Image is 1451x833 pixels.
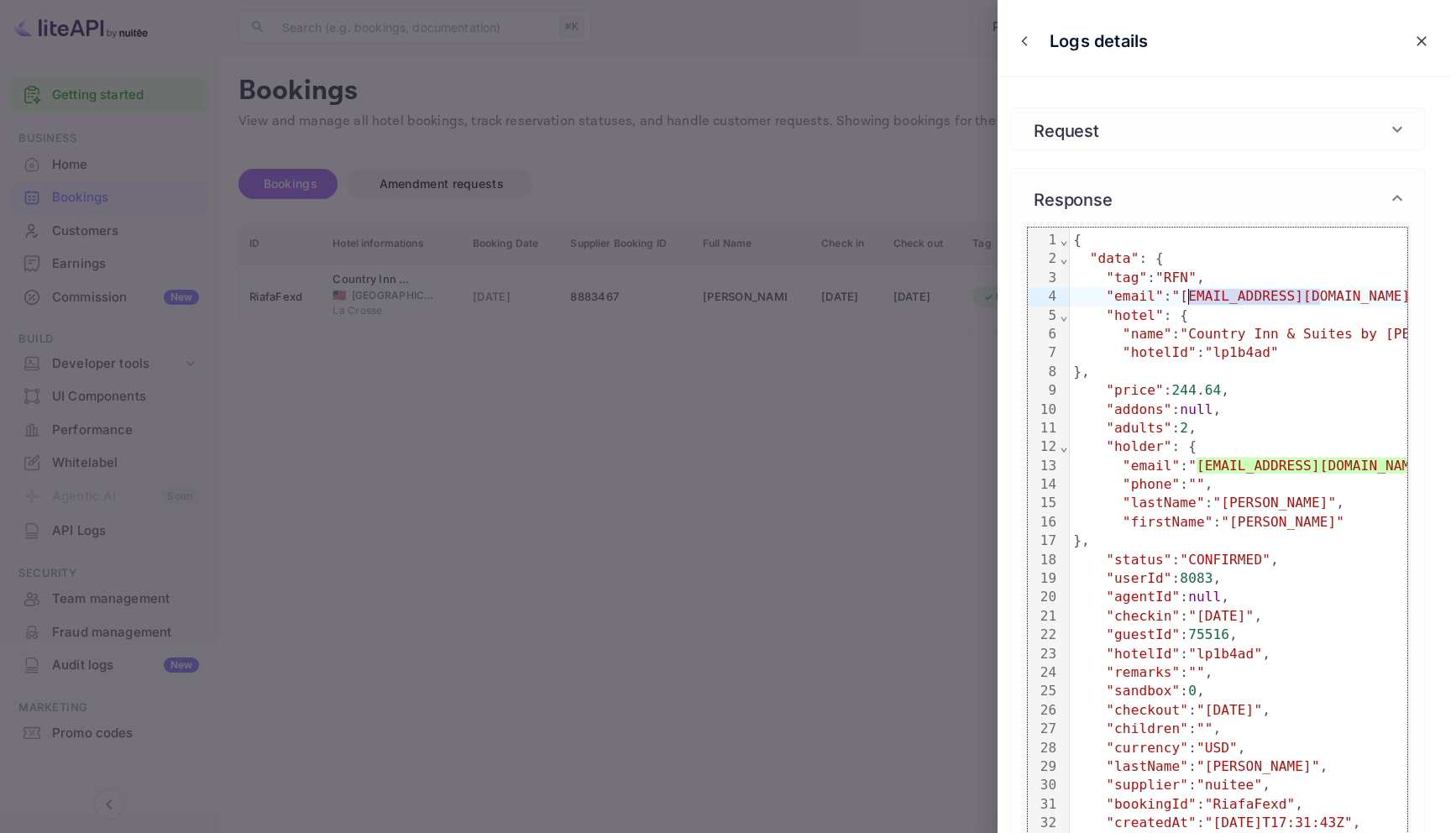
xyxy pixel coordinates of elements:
[1028,607,1059,626] div: 21
[1028,457,1059,475] div: 13
[1180,401,1213,417] span: null
[1028,325,1059,343] div: 6
[1106,777,1188,793] span: "supplier"
[1197,720,1213,736] span: ""
[1059,438,1069,454] span: Fold line
[1188,646,1262,662] span: "lp1b4ad"
[1197,777,1262,793] span: "nuitee"
[1011,169,1424,228] div: Response
[1123,514,1213,530] span: "firstName"
[1028,795,1059,814] div: 31
[1188,664,1205,680] span: ""
[1197,702,1262,718] span: "[DATE]"
[1059,232,1069,248] span: Fold line
[1106,626,1180,642] span: "guestId"
[1188,608,1254,624] span: "[DATE]"
[1028,551,1059,569] div: 18
[1028,269,1059,287] div: 3
[1213,495,1336,511] span: "[PERSON_NAME]"
[1028,626,1059,644] div: 22
[1106,664,1180,680] span: "remarks"
[1106,420,1171,436] span: "adults"
[1155,270,1197,286] span: "RFN"
[1028,401,1059,419] div: 10
[1028,249,1059,268] div: 2
[1050,29,1148,54] p: Logs details
[1106,720,1188,736] span: "children"
[1106,382,1163,398] span: "price"
[1106,646,1180,662] span: "hotelId"
[1188,458,1197,474] span: "
[1188,683,1197,699] span: 0
[1188,476,1205,492] span: ""
[1028,419,1059,437] div: 11
[1123,344,1197,360] span: "hotelId"
[1028,645,1059,663] div: 23
[1028,701,1059,720] div: 26
[1106,740,1188,756] span: "currency"
[1028,343,1059,362] div: 7
[1106,702,1188,718] span: "checkout"
[1028,287,1059,306] div: 4
[1012,29,1037,54] button: close
[1180,420,1188,436] span: 2
[1011,108,1424,150] div: Request
[1188,626,1229,642] span: 75516
[1106,270,1147,286] span: "tag"
[1106,288,1163,304] span: "email"
[1028,588,1059,606] div: 20
[1106,815,1197,830] span: "createdAt"
[1028,682,1059,700] div: 25
[1028,363,1059,381] div: 8
[1106,608,1180,624] span: "checkin"
[1106,552,1171,568] span: "status"
[1090,250,1139,266] span: "data"
[1172,288,1418,304] span: "[EMAIL_ADDRESS][DOMAIN_NAME]"
[1028,117,1105,142] h6: Request
[1123,326,1172,342] span: "name"
[1028,381,1059,400] div: 9
[1028,513,1059,532] div: 16
[1123,476,1180,492] span: "phone"
[1028,231,1059,249] div: 1
[1028,475,1059,494] div: 14
[1123,495,1205,511] span: "lastName"
[1197,758,1320,774] span: "[PERSON_NAME]"
[1221,514,1344,530] span: "[PERSON_NAME]"
[1028,720,1059,738] div: 27
[1106,758,1188,774] span: "lastName"
[1123,458,1180,474] span: "email"
[1106,307,1163,323] span: "hotel"
[1106,796,1197,812] span: "bookingId"
[1028,437,1059,456] div: 12
[1180,552,1270,568] span: "CONFIRMED"
[1028,663,1059,682] div: 24
[1028,569,1059,588] div: 19
[1028,757,1059,776] div: 29
[1028,186,1118,211] h6: Response
[1205,796,1296,812] span: "RiafaFexd"
[1188,589,1221,605] span: null
[1406,26,1437,56] button: close
[1028,494,1059,512] div: 15
[1106,683,1180,699] span: "sandbox"
[1106,589,1180,605] span: "agentId"
[1028,739,1059,757] div: 28
[1059,250,1069,266] span: Fold line
[1028,532,1059,550] div: 17
[1172,382,1222,398] span: 244.64
[1197,458,1427,474] span: [EMAIL_ADDRESS][DOMAIN_NAME]
[1059,307,1069,323] span: Fold line
[1197,740,1238,756] span: "USD"
[1106,570,1171,586] span: "userId"
[1205,815,1353,830] span: "[DATE]T17:31:43Z"
[1028,306,1059,325] div: 5
[1028,814,1059,832] div: 32
[1180,570,1213,586] span: 8083
[1106,438,1171,454] span: "holder"
[1106,401,1171,417] span: "addons"
[1205,344,1279,360] span: "lp1b4ad"
[1028,776,1059,794] div: 30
